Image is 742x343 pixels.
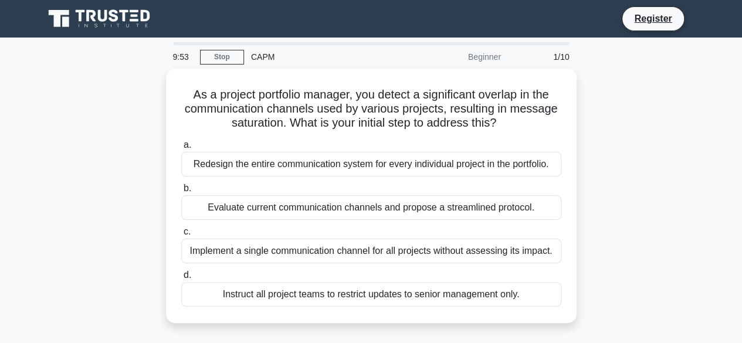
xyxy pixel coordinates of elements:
a: Stop [200,50,244,64]
span: b. [184,183,191,193]
div: Beginner [405,45,508,69]
div: CAPM [244,45,405,69]
div: 9:53 [166,45,200,69]
div: 1/10 [508,45,577,69]
div: Implement a single communication channel for all projects without assessing its impact. [181,239,561,263]
span: a. [184,140,191,150]
div: Instruct all project teams to restrict updates to senior management only. [181,282,561,307]
h5: As a project portfolio manager, you detect a significant overlap in the communication channels us... [180,87,563,131]
span: c. [184,226,191,236]
div: Redesign the entire communication system for every individual project in the portfolio. [181,152,561,176]
div: Evaluate current communication channels and propose a streamlined protocol. [181,195,561,220]
span: d. [184,270,191,280]
a: Register [627,11,679,26]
